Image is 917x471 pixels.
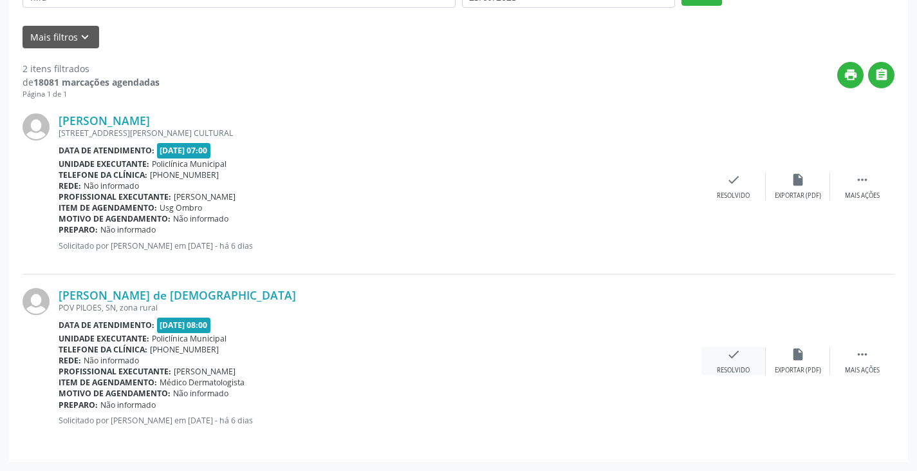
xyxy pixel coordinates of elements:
span: Não informado [84,180,139,191]
span: Policlínica Municipal [152,159,227,169]
b: Preparo: [59,399,98,410]
i: insert_drive_file [791,173,805,187]
i: insert_drive_file [791,347,805,361]
i: check [727,173,741,187]
span: [PHONE_NUMBER] [150,169,219,180]
b: Motivo de agendamento: [59,388,171,399]
button:  [868,62,894,88]
b: Motivo de agendamento: [59,213,171,224]
div: Mais ações [845,191,880,200]
a: [PERSON_NAME] de [DEMOGRAPHIC_DATA] [59,288,296,302]
b: Data de atendimento: [59,320,154,331]
b: Data de atendimento: [59,145,154,156]
b: Profissional executante: [59,366,171,377]
span: Usg Ombro [160,202,202,213]
strong: 18081 marcações agendadas [33,76,160,88]
b: Item de agendamento: [59,377,157,388]
b: Telefone da clínica: [59,169,147,180]
b: Telefone da clínica: [59,344,147,355]
i:  [875,68,889,82]
b: Preparo: [59,224,98,235]
b: Unidade executante: [59,159,149,169]
div: POV PILOES, SN, zona rural [59,302,701,313]
img: img [23,113,50,140]
div: Mais ações [845,366,880,375]
img: img [23,288,50,315]
div: Exportar (PDF) [775,191,821,200]
i:  [855,173,869,187]
b: Rede: [59,180,81,191]
div: Exportar (PDF) [775,366,821,375]
span: Não informado [173,388,228,399]
span: Não informado [173,213,228,224]
span: Não informado [84,355,139,366]
i:  [855,347,869,361]
div: de [23,75,160,89]
p: Solicitado por [PERSON_NAME] em [DATE] - há 6 dias [59,415,701,426]
div: [STREET_ADDRESS][PERSON_NAME] CULTURAL [59,128,701,139]
span: Policlínica Municipal [152,333,227,344]
span: [DATE] 07:00 [157,143,211,158]
span: Não informado [100,399,156,410]
i: keyboard_arrow_down [78,30,92,44]
i: check [727,347,741,361]
span: [PERSON_NAME] [174,191,236,202]
div: Resolvido [717,191,750,200]
span: [DATE] 08:00 [157,318,211,332]
b: Profissional executante: [59,191,171,202]
span: Não informado [100,224,156,235]
div: Página 1 de 1 [23,89,160,100]
button: Mais filtroskeyboard_arrow_down [23,26,99,48]
div: 2 itens filtrados [23,62,160,75]
button: print [837,62,864,88]
b: Unidade executante: [59,333,149,344]
b: Item de agendamento: [59,202,157,213]
span: Médico Dermatologista [160,377,245,388]
span: [PHONE_NUMBER] [150,344,219,355]
p: Solicitado por [PERSON_NAME] em [DATE] - há 6 dias [59,240,701,251]
b: Rede: [59,355,81,366]
a: [PERSON_NAME] [59,113,150,128]
span: [PERSON_NAME] [174,366,236,377]
div: Resolvido [717,366,750,375]
i: print [844,68,858,82]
